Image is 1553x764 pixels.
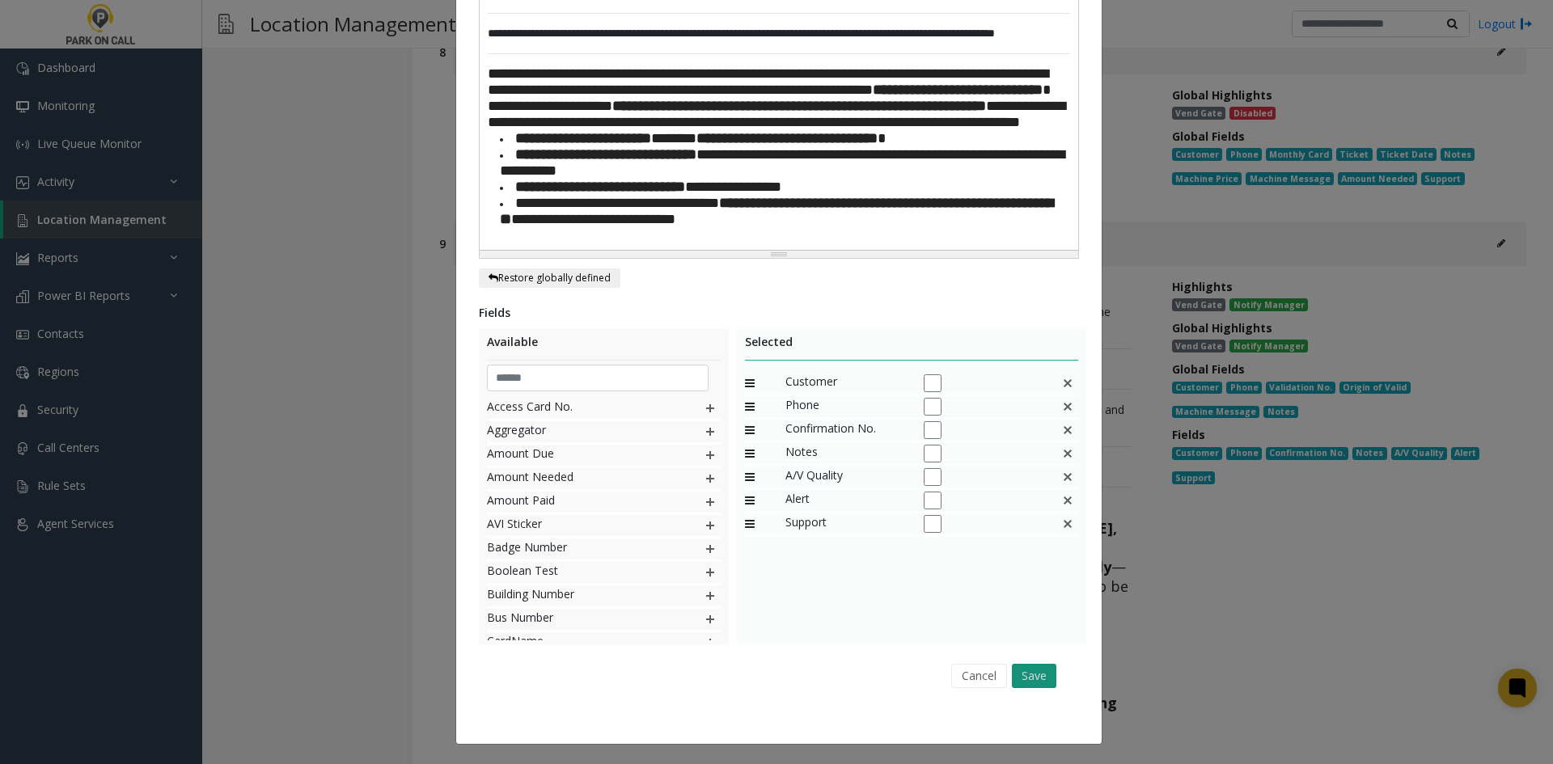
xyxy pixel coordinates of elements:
img: false [1061,373,1074,394]
div: Fields [479,304,1079,321]
span: Phone [785,396,907,417]
span: Confirmation No. [785,420,907,441]
span: Bus Number [487,609,671,630]
span: Alert [785,490,907,511]
img: plusIcon.svg [704,609,717,630]
img: plusIcon.svg [704,515,717,536]
span: Amount Paid [487,492,671,513]
div: Selected [745,333,1079,361]
span: Badge Number [487,538,671,559]
img: plusIcon.svg [704,632,717,653]
div: Available [487,333,721,361]
span: Amount Needed [487,468,671,489]
img: plusIcon.svg [704,585,717,606]
span: Aggregator [487,421,671,442]
button: Cancel [951,664,1007,688]
span: Boolean Test [487,562,671,583]
span: Building Number [487,585,671,606]
img: plusIcon.svg [704,492,717,513]
span: AVI Sticker [487,515,671,536]
img: plusIcon.svg [704,538,717,559]
span: CardName [487,632,671,653]
img: plusIcon.svg [704,398,717,419]
button: Save [1012,664,1056,688]
span: Amount Due [487,445,671,466]
img: plusIcon.svg [704,468,717,489]
img: This is a default field and cannot be deleted. [1061,443,1074,464]
img: false [1061,396,1074,417]
img: plusIcon.svg [704,562,717,583]
span: Customer [785,373,907,394]
span: Notes [785,443,907,464]
span: A/V Quality [785,466,907,488]
span: Access Card No. [487,398,671,419]
img: plusIcon.svg [704,445,717,466]
button: Restore globally defined [479,268,620,288]
img: This is a default field and cannot be deleted. [1061,466,1074,488]
div: Resize [480,251,1078,258]
img: This is a default field and cannot be deleted. [1061,513,1074,534]
img: plusIcon.svg [704,421,717,442]
img: false [1061,420,1074,441]
span: Support [785,513,907,534]
img: This is a default field and cannot be deleted. [1061,490,1074,511]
